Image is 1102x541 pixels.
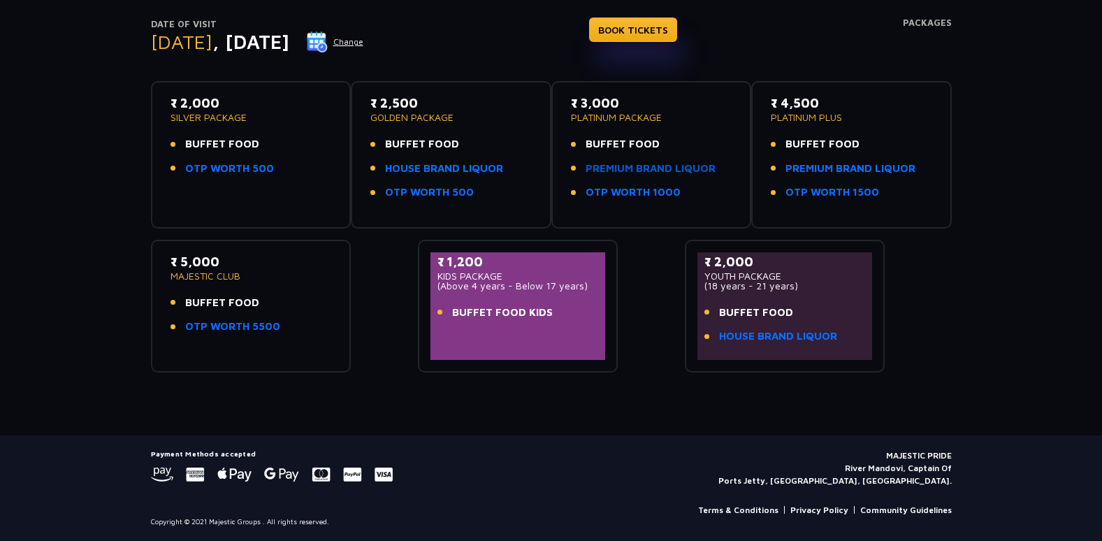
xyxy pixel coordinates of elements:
[718,449,952,487] p: MAJESTIC PRIDE River Mandovi, Captain Of Ports Jetty, [GEOGRAPHIC_DATA], [GEOGRAPHIC_DATA].
[306,31,364,53] button: Change
[151,30,212,53] span: [DATE]
[771,113,932,122] p: PLATINUM PLUS
[704,252,866,271] p: ₹ 2,000
[719,329,837,345] a: HOUSE BRAND LIQUOR
[571,94,732,113] p: ₹ 3,000
[171,113,332,122] p: SILVER PACKAGE
[370,94,532,113] p: ₹ 2,500
[185,319,280,335] a: OTP WORTH 5500
[785,185,879,201] a: OTP WORTH 1500
[704,271,866,281] p: YOUTH PACKAGE
[185,136,259,152] span: BUFFET FOOD
[370,113,532,122] p: GOLDEN PACKAGE
[785,161,915,177] a: PREMIUM BRAND LIQUOR
[171,271,332,281] p: MAJESTIC CLUB
[437,271,599,281] p: KIDS PACKAGE
[151,517,329,527] p: Copyright © 2021 Majestic Groups . All rights reserved.
[785,136,860,152] span: BUFFET FOOD
[437,281,599,291] p: (Above 4 years - Below 17 years)
[171,252,332,271] p: ₹ 5,000
[151,449,393,458] h5: Payment Methods accepted
[437,252,599,271] p: ₹ 1,200
[790,504,848,517] a: Privacy Policy
[704,281,866,291] p: (18 years - 21 years)
[589,17,677,42] a: BOOK TICKETS
[385,185,474,201] a: OTP WORTH 500
[698,504,778,517] a: Terms & Conditions
[171,94,332,113] p: ₹ 2,000
[571,113,732,122] p: PLATINUM PACKAGE
[452,305,553,321] span: BUFFET FOOD KIDS
[903,17,952,68] h4: Packages
[185,295,259,311] span: BUFFET FOOD
[151,17,364,31] p: Date of Visit
[586,161,716,177] a: PREMIUM BRAND LIQUOR
[385,136,459,152] span: BUFFET FOOD
[185,161,274,177] a: OTP WORTH 500
[385,161,503,177] a: HOUSE BRAND LIQUOR
[860,504,952,517] a: Community Guidelines
[771,94,932,113] p: ₹ 4,500
[586,136,660,152] span: BUFFET FOOD
[586,185,681,201] a: OTP WORTH 1000
[719,305,793,321] span: BUFFET FOOD
[212,30,289,53] span: , [DATE]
